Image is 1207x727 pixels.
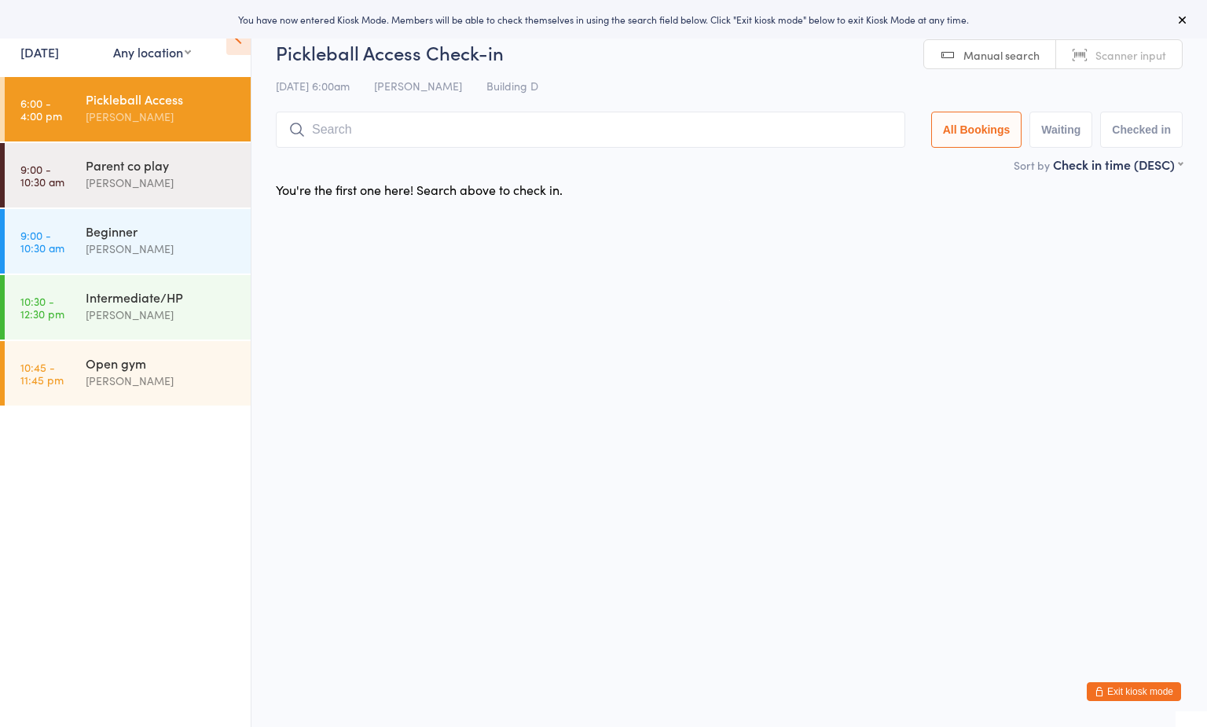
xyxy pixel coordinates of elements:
[86,306,237,324] div: [PERSON_NAME]
[20,43,59,61] a: [DATE]
[5,77,251,141] a: 6:00 -4:00 pmPickleball Access[PERSON_NAME]
[1053,156,1183,173] div: Check in time (DESC)
[374,78,462,94] span: [PERSON_NAME]
[1029,112,1092,148] button: Waiting
[1087,682,1181,701] button: Exit kiosk mode
[5,275,251,340] a: 10:30 -12:30 pmIntermediate/HP[PERSON_NAME]
[20,295,64,320] time: 10:30 - 12:30 pm
[276,39,1183,65] h2: Pickleball Access Check-in
[963,47,1040,63] span: Manual search
[20,97,62,122] time: 6:00 - 4:00 pm
[25,13,1182,26] div: You have now entered Kiosk Mode. Members will be able to check themselves in using the search fie...
[5,143,251,207] a: 9:00 -10:30 amParent co play[PERSON_NAME]
[1095,47,1166,63] span: Scanner input
[5,341,251,406] a: 10:45 -11:45 pmOpen gym[PERSON_NAME]
[86,288,237,306] div: Intermediate/HP
[113,43,191,61] div: Any location
[86,222,237,240] div: Beginner
[20,229,64,254] time: 9:00 - 10:30 am
[1100,112,1183,148] button: Checked in
[86,108,237,126] div: [PERSON_NAME]
[86,90,237,108] div: Pickleball Access
[86,156,237,174] div: Parent co play
[5,209,251,274] a: 9:00 -10:30 amBeginner[PERSON_NAME]
[20,361,64,386] time: 10:45 - 11:45 pm
[931,112,1022,148] button: All Bookings
[86,372,237,390] div: [PERSON_NAME]
[86,240,237,258] div: [PERSON_NAME]
[486,78,538,94] span: Building D
[1014,157,1050,173] label: Sort by
[86,354,237,372] div: Open gym
[20,163,64,188] time: 9:00 - 10:30 am
[276,78,350,94] span: [DATE] 6:00am
[276,181,563,198] div: You're the first one here! Search above to check in.
[86,174,237,192] div: [PERSON_NAME]
[276,112,905,148] input: Search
